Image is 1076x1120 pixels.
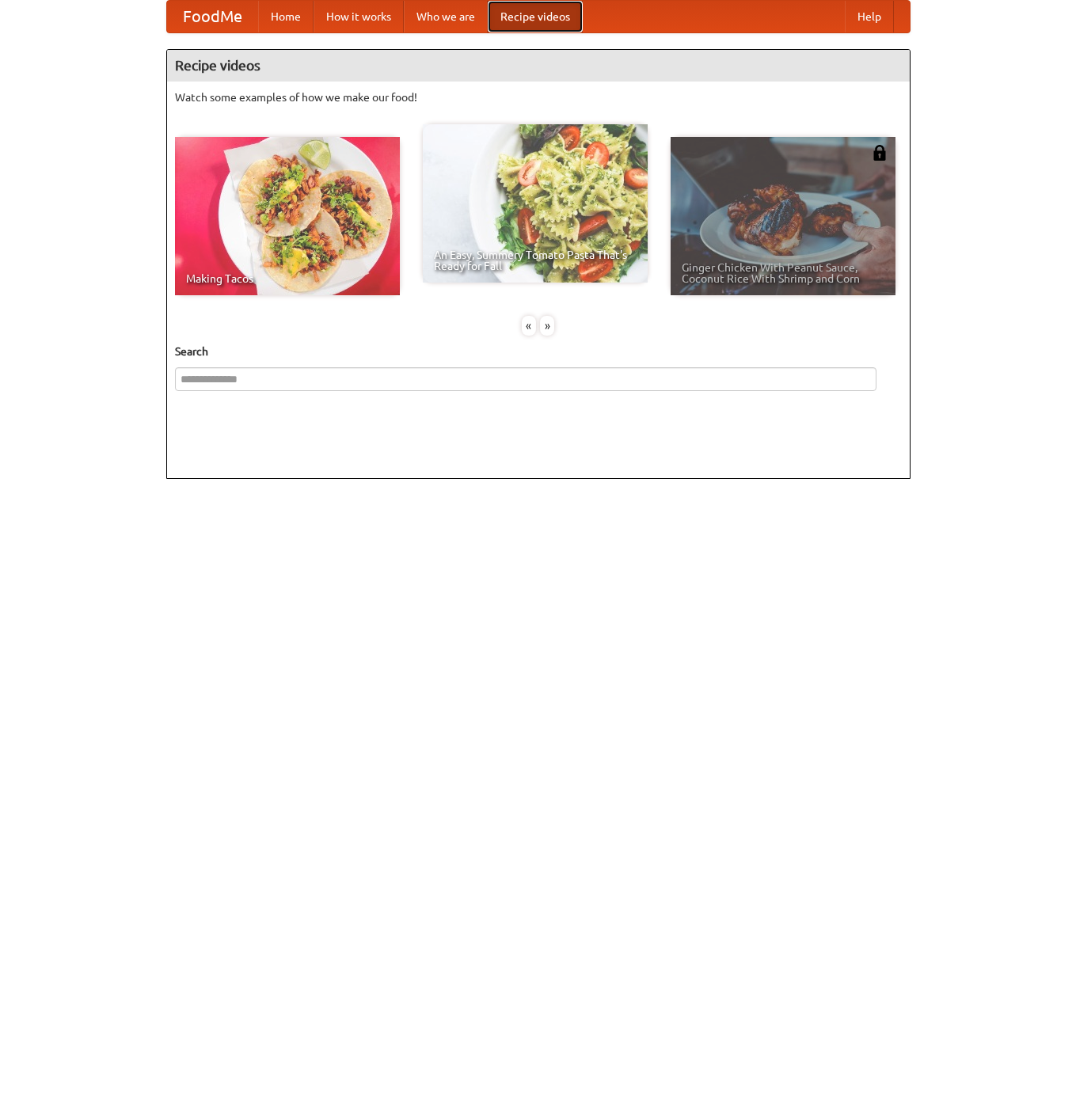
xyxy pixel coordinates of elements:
a: Recipe videos [488,1,583,32]
p: Watch some examples of how we make our food! [175,89,902,105]
a: An Easy, Summery Tomato Pasta That's Ready for Fall [423,124,648,283]
span: An Easy, Summery Tomato Pasta That's Ready for Fall [434,249,637,271]
a: Help [845,1,894,32]
img: 483408.png [872,145,888,161]
h4: Recipe videos [167,50,910,82]
span: Making Tacos [186,273,389,284]
a: FoodMe [167,1,258,32]
a: Home [258,1,314,32]
div: « [522,316,536,336]
a: Who we are [404,1,488,32]
div: » [540,316,554,336]
h5: Search [175,344,902,359]
a: Making Tacos [175,137,400,295]
a: How it works [314,1,404,32]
